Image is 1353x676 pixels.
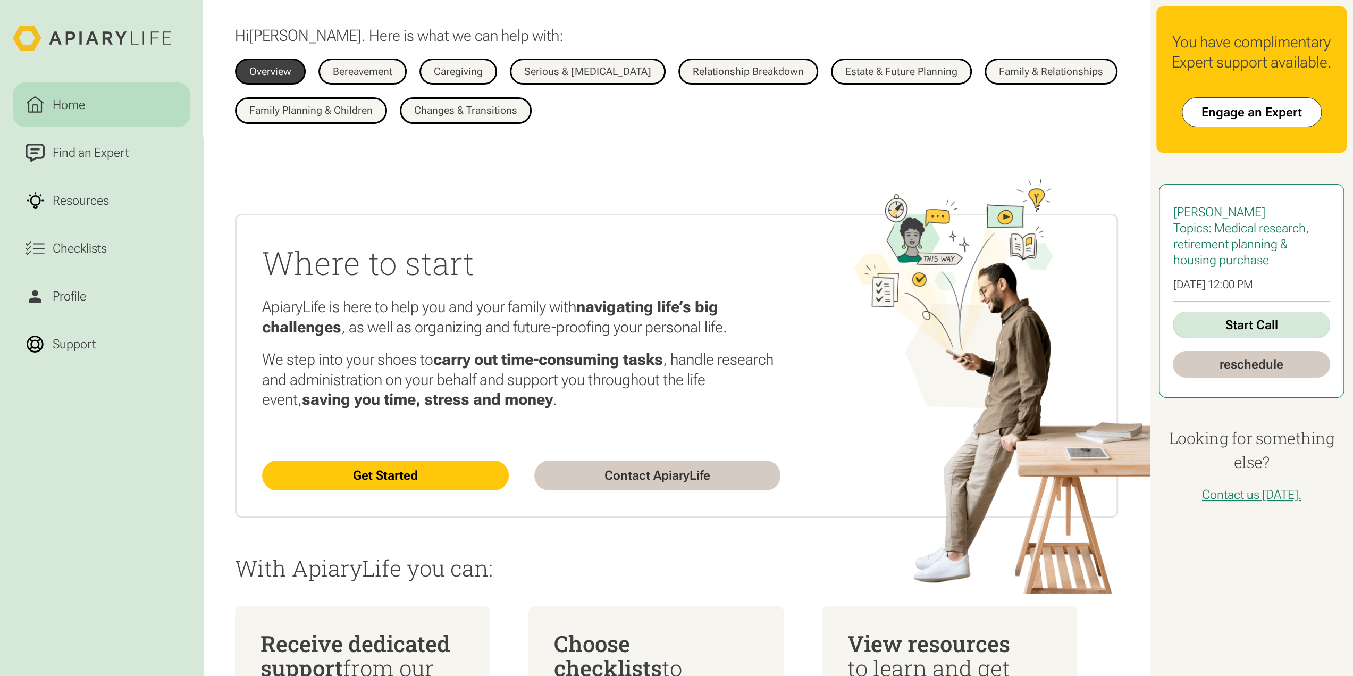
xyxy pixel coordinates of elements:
[678,59,818,85] a: Relationship Breakdown
[262,349,781,410] p: We step into your shoes to , handle research and administration on your behalf and support you th...
[1169,32,1334,72] div: You have complimentary Expert support available.
[534,461,781,490] a: Contact ApiaryLife
[419,59,497,85] a: Caregiving
[1182,97,1322,127] a: Engage an Expert
[999,66,1103,77] div: Family & Relationships
[414,105,517,116] div: Changes & Transitions
[1173,312,1330,338] a: Start Call
[510,59,666,85] a: Serious & [MEDICAL_DATA]
[13,178,190,223] a: Resources
[831,59,972,85] a: Estate & Future Planning
[49,191,112,210] div: Resources
[49,143,132,162] div: Find an Expert
[1173,221,1308,268] span: Topics: Medical research, retirement planning & housing purchase
[13,82,190,127] a: Home
[262,297,781,337] p: ApiaryLife is here to help you and your family with , as well as organizing and future-proofing y...
[433,350,663,369] strong: carry out time-consuming tasks
[49,335,99,354] div: Support
[845,66,957,77] div: Estate & Future Planning
[235,556,1119,580] p: With ApiaryLife you can:
[235,26,564,46] p: Hi . Here is what we can help with:
[49,287,89,306] div: Profile
[49,95,88,114] div: Home
[13,226,190,271] a: Checklists
[847,629,1010,658] span: View resources
[262,241,781,284] h2: Where to start
[1173,205,1265,220] span: [PERSON_NAME]
[985,59,1117,85] a: Family & Relationships
[235,59,306,85] a: Overview
[13,130,190,175] a: Find an Expert
[400,97,532,124] a: Changes & Transitions
[693,66,804,77] div: Relationship Breakdown
[1202,487,1301,502] a: Contact us [DATE].
[249,26,362,45] span: [PERSON_NAME]
[1156,426,1347,474] h4: Looking for something else?
[249,105,373,116] div: Family Planning & Children
[262,297,718,336] strong: navigating life’s big challenges
[302,390,553,408] strong: saving you time, stress and money
[318,59,407,85] a: Bereavement
[13,322,190,366] a: Support
[1173,351,1330,378] a: reschedule
[333,66,392,77] div: Bereavement
[434,66,483,77] div: Caregiving
[1173,278,1330,291] div: [DATE] 12:00 PM
[49,239,110,258] div: Checklists
[524,66,651,77] div: Serious & [MEDICAL_DATA]
[13,274,190,319] a: Profile
[235,97,387,124] a: Family Planning & Children
[262,461,509,490] a: Get Started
